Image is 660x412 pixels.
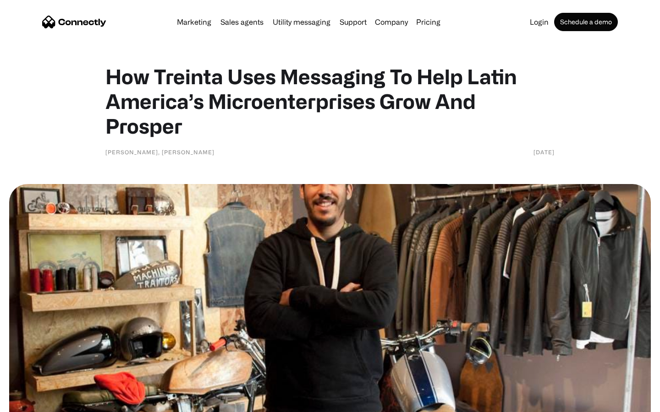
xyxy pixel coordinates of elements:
a: Sales agents [217,18,267,26]
div: [DATE] [533,147,555,157]
ul: Language list [18,396,55,409]
a: Pricing [412,18,444,26]
a: Login [526,18,552,26]
aside: Language selected: English [9,396,55,409]
div: Company [375,16,408,28]
div: [PERSON_NAME], [PERSON_NAME] [105,147,214,157]
a: Support [336,18,370,26]
a: home [42,15,106,29]
a: Marketing [173,18,215,26]
div: Company [372,16,411,28]
a: Schedule a demo [554,13,618,31]
a: Utility messaging [269,18,334,26]
h1: How Treinta Uses Messaging To Help Latin America’s Microenterprises Grow And Prosper [105,64,555,138]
